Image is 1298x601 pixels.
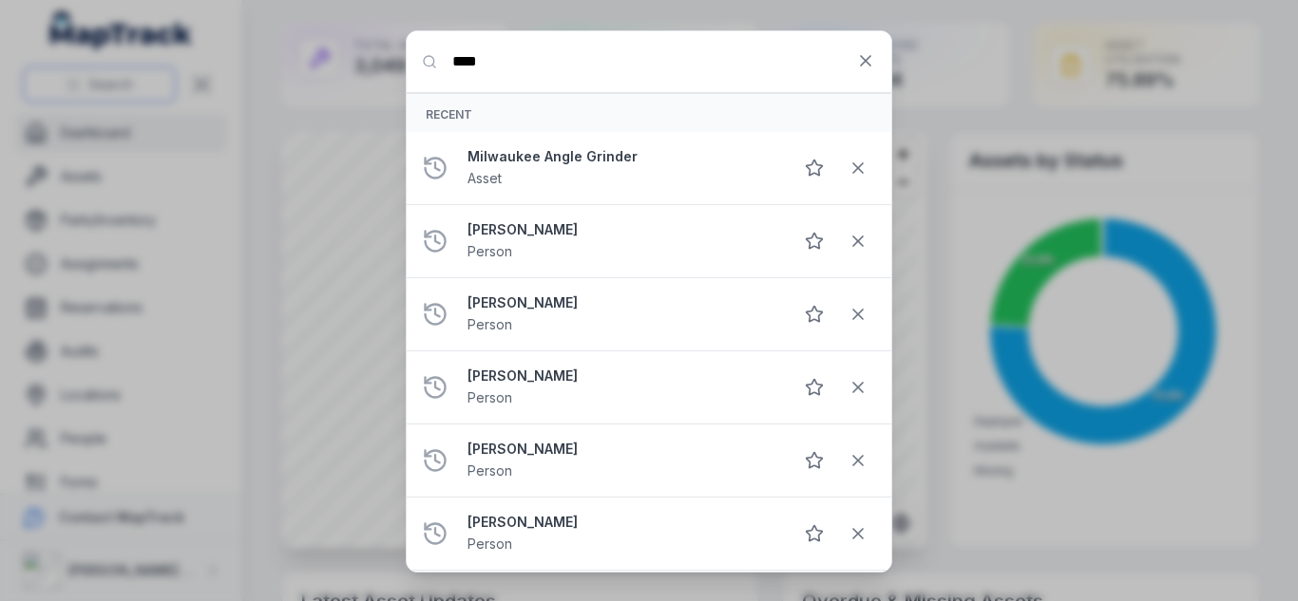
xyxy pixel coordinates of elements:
[468,293,777,335] a: [PERSON_NAME]Person
[426,107,472,122] span: Recent
[468,170,502,186] span: Asset
[468,440,777,459] strong: [PERSON_NAME]
[468,147,777,166] strong: Milwaukee Angle Grinder
[468,293,777,312] strong: [PERSON_NAME]
[468,513,777,554] a: [PERSON_NAME]Person
[468,513,777,532] strong: [PERSON_NAME]
[468,243,512,259] span: Person
[468,535,512,552] span: Person
[468,220,777,262] a: [PERSON_NAME]Person
[468,366,777,385] strong: [PERSON_NAME]
[468,366,777,408] a: [PERSON_NAME]Person
[468,440,777,481] a: [PERSON_NAME]Person
[468,462,512,479] span: Person
[468,316,512,332] span: Person
[468,220,777,239] strong: [PERSON_NAME]
[468,147,777,189] a: Milwaukee Angle GrinderAsset
[468,389,512,405] span: Person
